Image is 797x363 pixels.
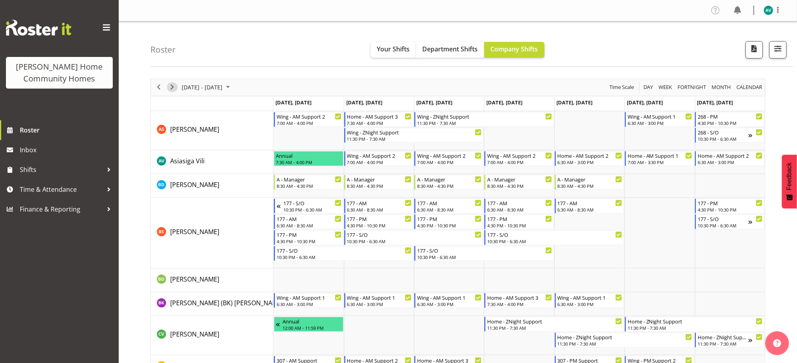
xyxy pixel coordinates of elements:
div: Wing - AM Support 1 [417,293,482,301]
div: 8:30 AM - 4:30 PM [558,183,622,189]
span: [PERSON_NAME] [170,227,219,236]
div: 12:00 AM - 11:59 PM [283,325,341,331]
span: Week [658,82,673,92]
h4: Roster [150,45,176,54]
div: Wing - AM Support 2 [277,112,341,120]
span: Department Shifts [423,45,478,53]
div: 10:30 PM - 6:30 AM [698,222,748,229]
div: Wing - AM Support 2 [347,151,412,159]
div: 6:30 AM - 3:00 PM [698,159,762,165]
div: Cheenee Vargas"s event - Home - ZNight Support Begin From Thursday, August 21, 2025 at 11:30:00 P... [484,317,624,332]
div: A - Manager [558,175,622,183]
div: 177 - AM [487,199,552,207]
span: Inbox [20,144,115,156]
div: Billie Sothern"s event - 177 - PM Begin From Tuesday, August 19, 2025 at 4:30:00 PM GMT+12:00 End... [344,214,414,229]
div: Cheenee Vargas"s event - Annual Begin From Thursday, August 7, 2025 at 12:00:00 AM GMT+12:00 Ends... [274,317,343,332]
div: Wing - AM Support 1 [347,293,412,301]
div: Arshdeep Singh"s event - Wing - ZNight Support Begin From Wednesday, August 20, 2025 at 11:30:00 ... [414,112,554,127]
img: help-xxl-2.png [773,339,781,347]
div: Wing - AM Support 2 [417,151,482,159]
div: [PERSON_NAME] Home Community Homes [14,61,105,85]
span: Time Scale [609,82,635,92]
td: Asiasiga Vili resource [151,150,273,174]
div: Arshdeep Singh"s event - Wing - ZNight Support Begin From Tuesday, August 19, 2025 at 11:30:00 PM... [344,128,484,143]
div: Brijesh (BK) Kachhadiya"s event - Wing - AM Support 1 Begin From Wednesday, August 20, 2025 at 6:... [414,293,484,308]
button: Your Shifts [371,42,416,58]
button: Company Shifts [484,42,545,58]
div: 4:30 PM - 10:30 PM [347,222,412,229]
div: A - Manager [277,175,341,183]
div: 4:30 PM - 10:30 PM [417,222,482,229]
div: Billie Sothern"s event - 177 - S/O Begin From Wednesday, August 20, 2025 at 10:30:00 PM GMT+12:00... [414,246,554,261]
div: Home - ZNight Support [698,333,748,341]
span: Day [643,82,654,92]
div: Arshdeep Singh"s event - Home - AM Support 3 Begin From Tuesday, August 19, 2025 at 7:30:00 AM GM... [344,112,414,127]
div: 7:00 AM - 4:00 PM [347,159,412,165]
div: 7:00 AM - 4:00 PM [417,159,482,165]
div: Barbara Dunlop"s event - A - Manager Begin From Monday, August 18, 2025 at 8:30:00 AM GMT+12:00 E... [274,175,343,190]
div: 177 - S/O [698,215,748,223]
button: Fortnight [676,82,708,92]
div: Barbara Dunlop"s event - A - Manager Begin From Tuesday, August 19, 2025 at 8:30:00 AM GMT+12:00 ... [344,175,414,190]
div: Asiasiga Vili"s event - Home - AM Support 2 Begin From Friday, August 22, 2025 at 6:30:00 AM GMT+... [555,151,624,166]
div: 177 - S/O [347,231,482,238]
span: [DATE], [DATE] [416,99,452,106]
div: Asiasiga Vili"s event - Home - AM Support 2 Begin From Sunday, August 24, 2025 at 6:30:00 AM GMT+... [695,151,764,166]
div: 177 - AM [277,215,341,223]
button: Download a PDF of the roster according to the set date range. [746,41,763,59]
div: 177 - PM [277,231,341,238]
span: [DATE], [DATE] [346,99,382,106]
div: Asiasiga Vili"s event - Wing - AM Support 2 Begin From Thursday, August 21, 2025 at 7:00:00 AM GM... [484,151,554,166]
div: 10:30 PM - 6:30 AM [698,136,748,142]
img: Rosterit website logo [6,20,71,36]
div: 7:00 AM - 4:00 PM [487,159,552,165]
div: Asiasiga Vili"s event - Annual Begin From Monday, August 18, 2025 at 7:30:00 AM GMT+12:00 Ends At... [274,151,343,166]
div: 6:30 AM - 3:00 PM [628,120,692,126]
div: 7:30 AM - 4:00 PM [347,120,412,126]
button: Timeline Month [710,82,732,92]
div: 177 - PM [698,199,762,207]
div: Home - AM Support 1 [628,151,692,159]
div: Billie Sothern"s event - 177 - S/O Begin From Sunday, August 24, 2025 at 10:30:00 PM GMT+12:00 En... [695,214,764,229]
div: 7:00 AM - 4:00 PM [277,120,341,126]
div: Wing - AM Support 1 [628,112,692,120]
div: Brijesh (BK) Kachhadiya"s event - Wing - AM Support 1 Begin From Tuesday, August 19, 2025 at 6:30... [344,293,414,308]
span: Finance & Reporting [20,203,103,215]
div: 177 - S/O [487,231,622,238]
div: Cheenee Vargas"s event - Home - ZNight Support Begin From Sunday, August 24, 2025 at 11:30:00 PM ... [695,333,764,348]
span: Fortnight [677,82,707,92]
div: 6:30 AM - 8:30 AM [417,206,482,213]
div: 6:30 AM - 8:30 AM [558,206,622,213]
a: [PERSON_NAME] [170,227,219,236]
span: Asiasiga Vili [170,157,205,165]
div: 8:30 AM - 4:30 PM [417,183,482,189]
div: Billie Sothern"s event - 177 - S/O Begin From Thursday, August 21, 2025 at 10:30:00 PM GMT+12:00 ... [484,230,624,245]
div: Home - ZNight Support [487,317,622,325]
div: 177 - PM [487,215,552,223]
div: Wing - ZNight Support [417,112,552,120]
div: A - Manager [417,175,482,183]
button: Feedback - Show survey [782,155,797,208]
div: Billie Sothern"s event - 177 - AM Begin From Monday, August 18, 2025 at 6:30:00 AM GMT+12:00 Ends... [274,214,343,229]
div: 177 - PM [347,215,412,223]
div: Wing - AM Support 2 [487,151,552,159]
span: [PERSON_NAME] (BK) [PERSON_NAME] [170,299,283,307]
div: 268 - S/O [698,128,748,136]
span: [DATE], [DATE] [697,99,733,106]
div: Wing - ZNight Support [347,128,482,136]
a: [PERSON_NAME] [170,329,219,339]
div: 10:30 PM - 6:30 AM [417,254,552,260]
a: [PERSON_NAME] [170,180,219,189]
a: [PERSON_NAME] [170,125,219,134]
img: asiasiga-vili8528.jpg [764,6,773,15]
div: Cheenee Vargas"s event - Home - ZNight Support Begin From Friday, August 22, 2025 at 11:30:00 PM ... [555,333,695,348]
div: Barbara Dunlop"s event - A - Manager Begin From Wednesday, August 20, 2025 at 8:30:00 AM GMT+12:0... [414,175,484,190]
button: Timeline Week [657,82,674,92]
div: Home - AM Support 2 [558,151,622,159]
span: Your Shifts [377,45,410,53]
div: Barbara Dunlop"s event - A - Manager Begin From Thursday, August 21, 2025 at 8:30:00 AM GMT+12:00... [484,175,554,190]
div: Billie Sothern"s event - 177 - AM Begin From Thursday, August 21, 2025 at 6:30:00 AM GMT+12:00 En... [484,199,554,214]
div: Arshdeep Singh"s event - 268 - PM Begin From Sunday, August 24, 2025 at 4:30:00 PM GMT+12:00 Ends... [695,112,764,127]
span: [DATE], [DATE] [627,99,663,106]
